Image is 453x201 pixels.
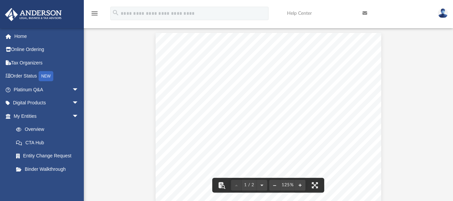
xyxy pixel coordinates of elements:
[39,71,53,81] div: NEW
[5,96,89,110] a: Digital Productsarrow_drop_down
[307,178,322,193] button: Enter fullscreen
[72,96,86,110] span: arrow_drop_down
[9,123,89,136] a: Overview
[72,83,86,97] span: arrow_drop_down
[9,149,89,163] a: Entity Change Request
[242,178,257,193] button: 1 / 2
[91,13,99,17] a: menu
[9,136,89,149] a: CTA Hub
[72,109,86,123] span: arrow_drop_down
[5,83,89,96] a: Platinum Q&Aarrow_drop_down
[257,178,267,193] button: Next page
[5,30,89,43] a: Home
[214,178,229,193] button: Toggle findbar
[269,178,280,193] button: Zoom out
[9,176,86,189] a: My Blueprint
[438,8,448,18] img: User Pic
[102,10,435,201] div: Preview
[3,8,64,21] img: Anderson Advisors Platinum Portal
[102,28,435,201] div: File preview
[242,183,257,187] span: 1 / 2
[295,178,305,193] button: Zoom in
[280,183,295,187] div: Current zoom level
[5,109,89,123] a: My Entitiesarrow_drop_down
[91,9,99,17] i: menu
[5,69,89,83] a: Order StatusNEW
[9,162,89,176] a: Binder Walkthrough
[112,9,119,16] i: search
[5,56,89,69] a: Tax Organizers
[102,28,435,201] div: Document Viewer
[5,43,89,56] a: Online Ordering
